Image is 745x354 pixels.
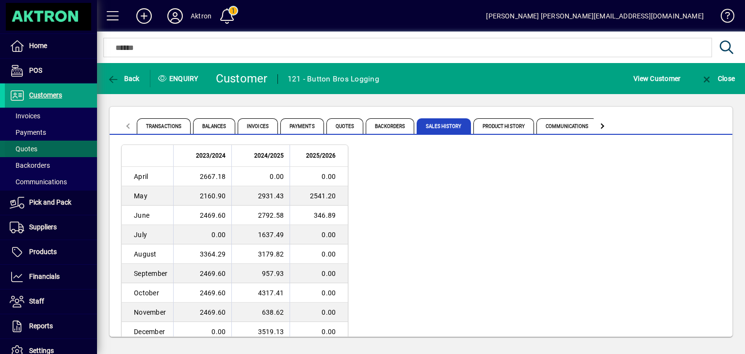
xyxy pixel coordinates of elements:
[196,150,226,161] span: 2023/2024
[290,167,348,186] td: 0.00
[10,178,67,186] span: Communications
[290,283,348,303] td: 0.00
[290,206,348,225] td: 346.89
[290,225,348,244] td: 0.00
[10,129,46,136] span: Payments
[173,283,231,303] td: 2469.60
[191,8,211,24] div: Aktron
[29,66,42,74] span: POS
[173,244,231,264] td: 3364.29
[288,71,379,87] div: 121 - Button Bros Logging
[5,265,97,289] a: Financials
[122,264,173,283] td: September
[29,42,47,49] span: Home
[231,283,290,303] td: 4317.41
[231,264,290,283] td: 957.93
[29,91,62,99] span: Customers
[122,283,173,303] td: October
[5,174,97,190] a: Communications
[29,198,71,206] span: Pick and Pack
[231,322,290,341] td: 3519.13
[137,118,191,134] span: Transactions
[633,71,680,86] span: View Customer
[29,297,44,305] span: Staff
[238,118,278,134] span: Invoices
[10,145,37,153] span: Quotes
[698,70,737,87] button: Close
[5,215,97,240] a: Suppliers
[290,303,348,322] td: 0.00
[216,71,268,86] div: Customer
[5,59,97,83] a: POS
[5,290,97,314] a: Staff
[473,118,534,134] span: Product History
[5,240,97,264] a: Products
[417,118,470,134] span: Sales History
[290,264,348,283] td: 0.00
[173,167,231,186] td: 2667.18
[122,225,173,244] td: July
[290,186,348,206] td: 2541.20
[150,71,209,86] div: Enquiry
[107,75,140,82] span: Back
[122,244,173,264] td: August
[193,118,235,134] span: Balances
[173,225,231,244] td: 0.00
[122,303,173,322] td: November
[326,118,364,134] span: Quotes
[231,303,290,322] td: 638.62
[290,322,348,341] td: 0.00
[29,223,57,231] span: Suppliers
[231,167,290,186] td: 0.00
[5,124,97,141] a: Payments
[290,244,348,264] td: 0.00
[280,118,324,134] span: Payments
[97,70,150,87] app-page-header-button: Back
[122,206,173,225] td: June
[129,7,160,25] button: Add
[231,225,290,244] td: 1637.49
[231,186,290,206] td: 2931.43
[231,244,290,264] td: 3179.82
[306,150,336,161] span: 2025/2026
[10,161,50,169] span: Backorders
[173,322,231,341] td: 0.00
[691,70,745,87] app-page-header-button: Close enquiry
[29,273,60,280] span: Financials
[10,112,40,120] span: Invoices
[5,34,97,58] a: Home
[5,108,97,124] a: Invoices
[173,186,231,206] td: 2160.90
[536,118,598,134] span: Communications
[173,206,231,225] td: 2469.60
[105,70,142,87] button: Back
[701,75,735,82] span: Close
[173,264,231,283] td: 2469.60
[160,7,191,25] button: Profile
[122,186,173,206] td: May
[5,191,97,215] a: Pick and Pack
[122,167,173,186] td: April
[631,70,683,87] button: View Customer
[29,248,57,256] span: Products
[486,8,704,24] div: [PERSON_NAME] [PERSON_NAME][EMAIL_ADDRESS][DOMAIN_NAME]
[122,322,173,341] td: December
[5,314,97,338] a: Reports
[5,141,97,157] a: Quotes
[231,206,290,225] td: 2792.58
[29,322,53,330] span: Reports
[713,2,733,33] a: Knowledge Base
[5,157,97,174] a: Backorders
[254,150,284,161] span: 2024/2025
[366,118,414,134] span: Backorders
[173,303,231,322] td: 2469.60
